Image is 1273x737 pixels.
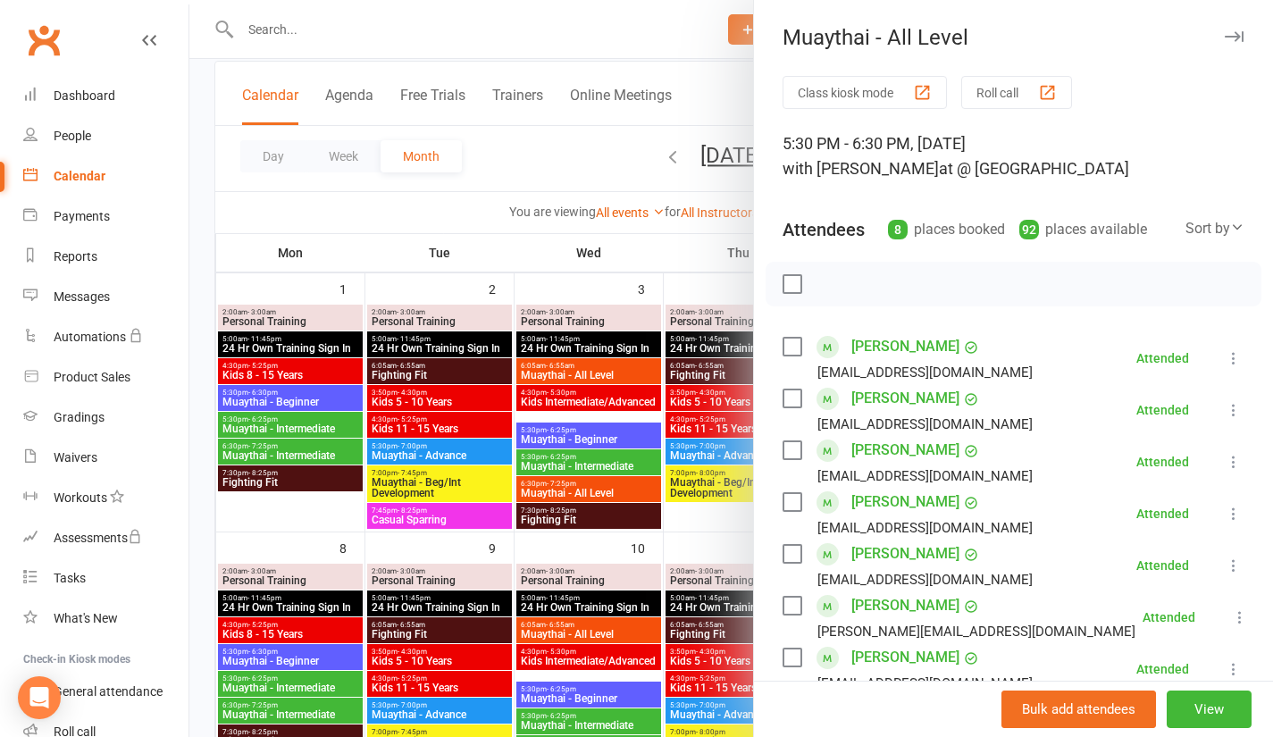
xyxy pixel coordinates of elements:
[851,436,959,465] a: [PERSON_NAME]
[23,317,188,357] a: Automations
[54,684,163,699] div: General attendance
[23,156,188,197] a: Calendar
[817,465,1033,488] div: [EMAIL_ADDRESS][DOMAIN_NAME]
[851,488,959,516] a: [PERSON_NAME]
[54,129,91,143] div: People
[23,558,188,599] a: Tasks
[783,131,1244,181] div: 5:30 PM - 6:30 PM, [DATE]
[1136,456,1189,468] div: Attended
[1019,217,1147,242] div: places available
[851,591,959,620] a: [PERSON_NAME]
[1167,691,1252,728] button: View
[851,384,959,413] a: [PERSON_NAME]
[783,76,947,109] button: Class kiosk mode
[1185,217,1244,240] div: Sort by
[21,18,66,63] a: Clubworx
[1136,404,1189,416] div: Attended
[54,370,130,384] div: Product Sales
[1001,691,1156,728] button: Bulk add attendees
[23,599,188,639] a: What's New
[23,438,188,478] a: Waivers
[817,361,1033,384] div: [EMAIL_ADDRESS][DOMAIN_NAME]
[54,249,97,264] div: Reports
[1136,352,1189,364] div: Attended
[817,620,1135,643] div: [PERSON_NAME][EMAIL_ADDRESS][DOMAIN_NAME]
[939,159,1129,178] span: at @ [GEOGRAPHIC_DATA]
[54,611,118,625] div: What's New
[851,643,959,672] a: [PERSON_NAME]
[1136,559,1189,572] div: Attended
[54,209,110,223] div: Payments
[54,289,110,304] div: Messages
[817,413,1033,436] div: [EMAIL_ADDRESS][DOMAIN_NAME]
[23,478,188,518] a: Workouts
[851,332,959,361] a: [PERSON_NAME]
[54,169,105,183] div: Calendar
[888,220,908,239] div: 8
[817,672,1033,695] div: [EMAIL_ADDRESS][DOMAIN_NAME]
[23,76,188,116] a: Dashboard
[1019,220,1039,239] div: 92
[23,518,188,558] a: Assessments
[54,531,142,545] div: Assessments
[961,76,1072,109] button: Roll call
[23,672,188,712] a: General attendance kiosk mode
[23,398,188,438] a: Gradings
[54,410,105,424] div: Gradings
[54,490,107,505] div: Workouts
[817,516,1033,540] div: [EMAIL_ADDRESS][DOMAIN_NAME]
[23,197,188,237] a: Payments
[18,676,61,719] div: Open Intercom Messenger
[1143,611,1195,624] div: Attended
[783,159,939,178] span: with [PERSON_NAME]
[54,88,115,103] div: Dashboard
[754,25,1273,50] div: Muaythai - All Level
[888,217,1005,242] div: places booked
[783,217,865,242] div: Attendees
[817,568,1033,591] div: [EMAIL_ADDRESS][DOMAIN_NAME]
[54,330,126,344] div: Automations
[23,357,188,398] a: Product Sales
[23,277,188,317] a: Messages
[1136,663,1189,675] div: Attended
[54,450,97,465] div: Waivers
[54,571,86,585] div: Tasks
[851,540,959,568] a: [PERSON_NAME]
[23,116,188,156] a: People
[23,237,188,277] a: Reports
[1136,507,1189,520] div: Attended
